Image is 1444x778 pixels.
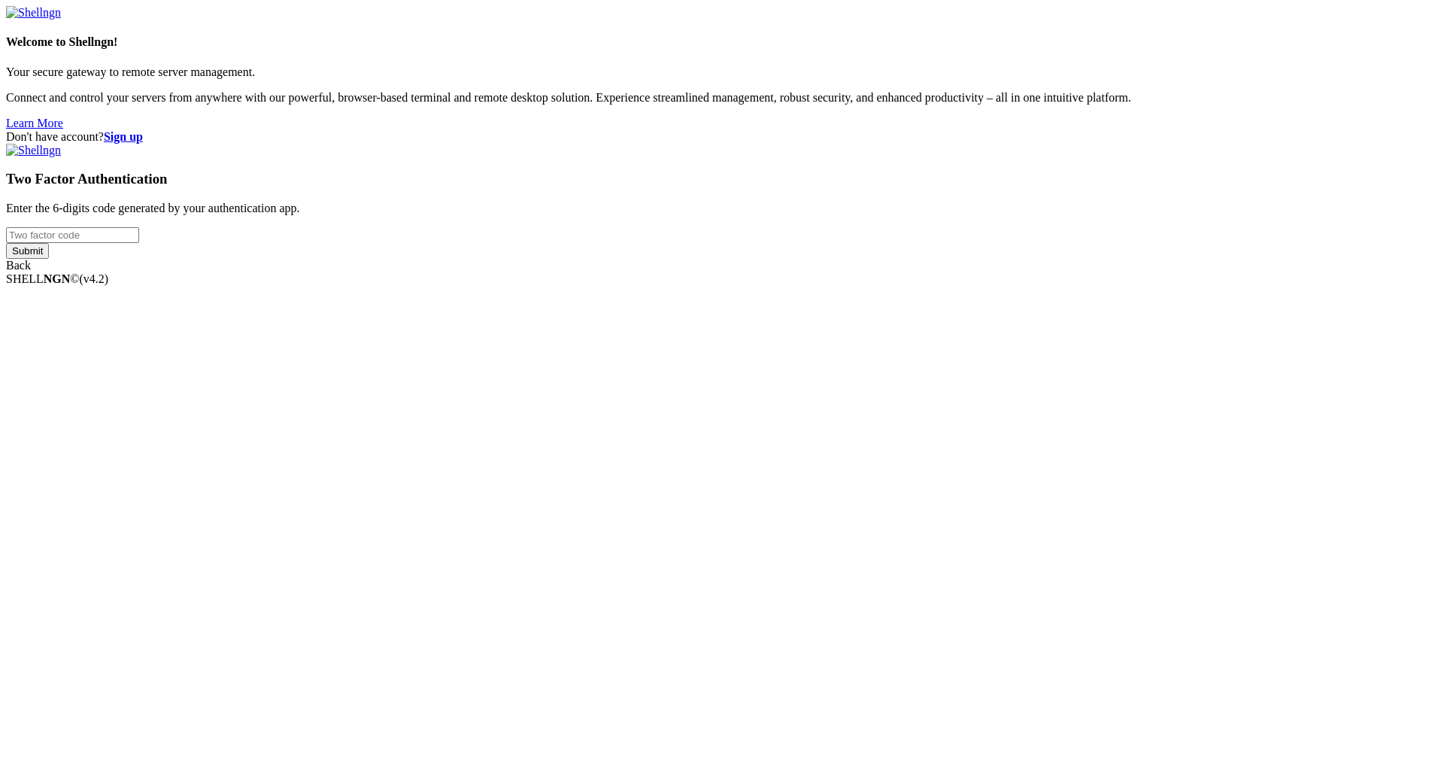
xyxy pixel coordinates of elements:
[6,65,1438,79] p: Your secure gateway to remote server management.
[6,227,139,243] input: Two factor code
[6,171,1438,187] h3: Two Factor Authentication
[6,259,31,272] a: Back
[6,35,1438,49] h4: Welcome to Shellngn!
[6,144,61,157] img: Shellngn
[6,202,1438,215] p: Enter the 6-digits code generated by your authentication app.
[80,272,109,285] span: 4.2.0
[6,272,108,285] span: SHELL ©
[6,6,61,20] img: Shellngn
[104,130,143,143] a: Sign up
[6,91,1438,105] p: Connect and control your servers from anywhere with our powerful, browser-based terminal and remo...
[6,117,63,129] a: Learn More
[6,130,1438,144] div: Don't have account?
[44,272,71,285] b: NGN
[6,243,49,259] input: Submit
